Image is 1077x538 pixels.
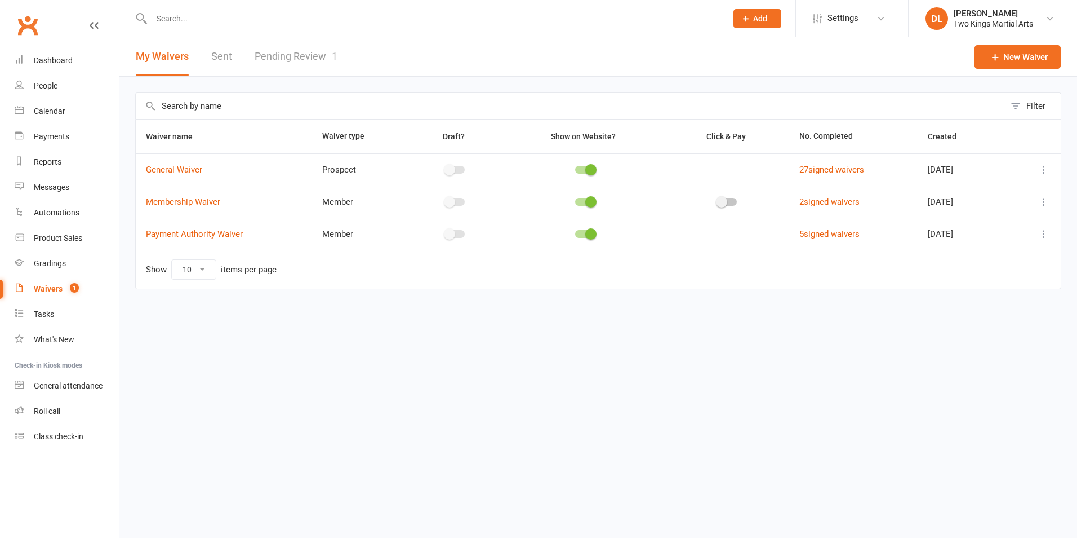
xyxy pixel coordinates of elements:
input: Search... [148,11,719,27]
a: Automations [15,200,119,226]
div: Gradings [34,259,66,268]
span: Created [928,132,969,141]
a: General attendance kiosk mode [15,373,119,399]
div: Payments [34,132,69,141]
div: items per page [221,265,277,275]
button: Created [928,130,969,143]
div: Filter [1026,99,1045,113]
a: Dashboard [15,48,119,73]
span: Waiver name [146,132,205,141]
th: Waiver type [312,120,406,153]
td: [DATE] [918,153,1010,186]
a: Clubworx [14,11,42,39]
td: Prospect [312,153,406,186]
div: Dashboard [34,56,73,65]
a: Waivers 1 [15,276,119,302]
a: 27signed waivers [799,165,864,175]
a: Payment Authority Waiver [146,229,243,239]
div: Automations [34,208,79,217]
button: Draft? [433,130,477,143]
div: [PERSON_NAME] [954,8,1033,19]
div: Waivers [34,284,63,293]
span: Settings [827,6,858,31]
a: 2signed waivers [799,197,860,207]
a: 5signed waivers [799,229,860,239]
div: Tasks [34,310,54,319]
div: Roll call [34,407,60,416]
div: What's New [34,335,74,344]
div: Messages [34,183,69,192]
a: Payments [15,124,119,149]
a: Pending Review1 [255,37,337,76]
a: Gradings [15,251,119,276]
td: [DATE] [918,218,1010,250]
span: Draft? [443,132,465,141]
a: Messages [15,175,119,200]
div: Class check-in [34,432,83,441]
button: Filter [1005,93,1061,119]
span: Click & Pay [706,132,746,141]
input: Search by name [136,93,1005,119]
a: Sent [211,37,232,76]
a: Reports [15,149,119,175]
div: Two Kings Martial Arts [954,19,1033,29]
a: Calendar [15,99,119,124]
a: What's New [15,327,119,352]
div: Product Sales [34,233,82,242]
a: Class kiosk mode [15,424,119,449]
td: Member [312,218,406,250]
div: Show [146,259,277,280]
a: General Waiver [146,165,202,175]
button: Click & Pay [696,130,758,143]
div: Calendar [34,107,65,116]
span: 1 [332,50,337,62]
span: 1 [70,283,79,293]
button: Waiver name [146,130,205,143]
th: No. Completed [789,120,917,153]
td: Member [312,186,406,218]
a: Membership Waiver [146,197,220,207]
a: People [15,73,119,99]
a: New Waiver [974,45,1061,69]
span: Add [753,14,767,23]
span: Show on Website? [551,132,616,141]
div: DL [925,7,948,30]
div: Reports [34,157,61,166]
a: Tasks [15,302,119,327]
a: Product Sales [15,226,119,251]
button: Add [733,9,781,28]
div: General attendance [34,381,103,390]
button: My Waivers [136,37,189,76]
button: Show on Website? [541,130,628,143]
div: People [34,81,57,90]
a: Roll call [15,399,119,424]
td: [DATE] [918,186,1010,218]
